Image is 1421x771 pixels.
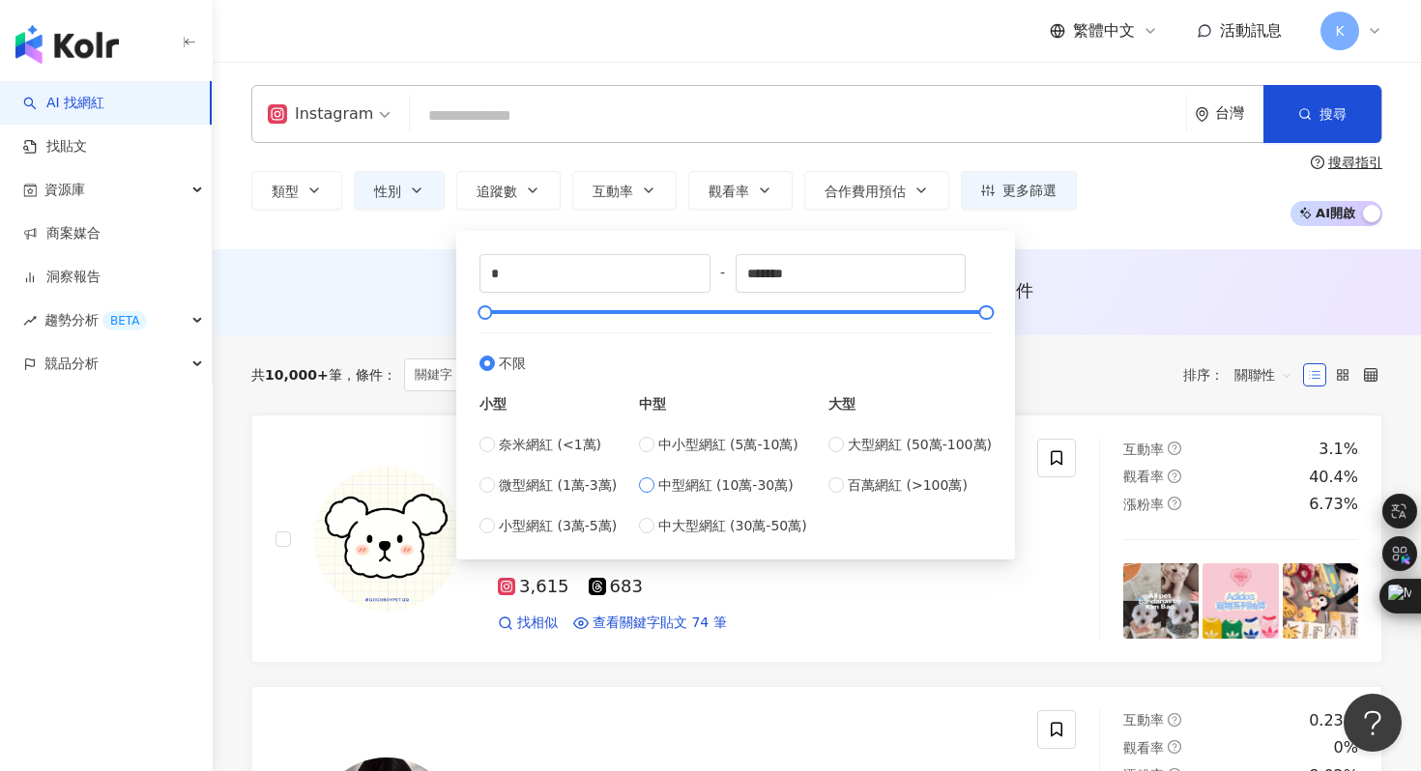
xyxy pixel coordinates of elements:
[354,171,445,210] button: 性別
[572,171,677,210] button: 互動率
[499,353,526,374] span: 不限
[1311,156,1324,169] span: question-circle
[374,184,401,199] span: 性別
[1344,694,1402,752] iframe: Help Scout Beacon - Open
[268,99,373,129] div: Instagram
[1335,20,1344,42] span: K
[804,171,949,210] button: 合作費用預估
[593,614,727,633] span: 查看關鍵字貼文 74 筆
[498,577,569,597] span: 3,615
[1263,85,1381,143] button: 搜尋
[404,358,520,391] span: 關鍵字：寵物
[23,314,37,328] span: rise
[1234,359,1292,390] span: 關聯性
[499,434,601,455] span: 奈米網紅 (<1萬)
[499,515,617,536] span: 小型網紅 (3萬-5萬)
[1319,439,1358,460] div: 3.1%
[1123,712,1164,728] span: 互動率
[23,224,101,243] a: 商案媒合
[498,614,558,633] a: 找相似
[1334,737,1358,758] div: 0%
[573,614,727,633] a: 查看關鍵字貼文 74 筆
[848,434,992,455] span: 大型網紅 (50萬-100萬)
[23,94,104,113] a: searchAI 找網紅
[688,171,793,210] button: 觀看率
[658,515,807,536] span: 中大型網紅 (30萬-50萬)
[593,184,633,199] span: 互動率
[825,184,906,199] span: 合作費用預估
[1283,563,1358,639] img: post-image
[1309,710,1358,731] div: 0.23%
[15,25,119,64] img: logo
[639,393,807,414] div: 中型
[251,367,342,383] div: 共 筆
[1123,563,1199,639] img: post-image
[1195,107,1209,122] span: environment
[1309,467,1358,488] div: 40.4%
[1215,105,1263,122] div: 台灣
[251,171,342,210] button: 類型
[1220,21,1282,40] span: 活動訊息
[658,474,794,496] span: 中型網紅 (10萬-30萬)
[342,367,396,383] span: 條件 ：
[658,434,798,455] span: 中小型網紅 (5萬-10萬)
[1168,740,1181,754] span: question-circle
[828,393,992,414] div: 大型
[44,168,85,212] span: 資源庫
[1168,470,1181,483] span: question-circle
[1123,740,1164,756] span: 觀看率
[710,262,736,283] span: -
[1073,20,1135,42] span: 繁體中文
[44,342,99,385] span: 競品分析
[1123,442,1164,457] span: 互動率
[848,474,968,496] span: 百萬網紅 (>100萬)
[1168,442,1181,455] span: question-circle
[517,614,558,633] span: 找相似
[272,184,299,199] span: 類型
[1168,713,1181,727] span: question-circle
[1168,497,1181,510] span: question-circle
[1123,497,1164,512] span: 漲粉率
[102,311,147,330] div: BETA
[44,299,147,342] span: 趨勢分析
[1309,494,1358,515] div: 6.73%
[1183,359,1303,390] div: 排序：
[456,171,561,210] button: 追蹤數
[23,137,87,157] a: 找貼文
[1328,155,1382,170] div: 搜尋指引
[23,268,101,287] a: 洞察報告
[251,414,1382,663] a: KOL Avatar巧乖寵物𝑮𝒐𝒐𝒅 𝑩𝒐𝒚 𝑷𝒆𝒕 平價寵物商店網紅類型：美妝時尚·狗·穿搭·寵物總追蹤數：4,298名稱：巧乖寵物𝑮𝒐𝒐𝒅 𝑩𝒐𝒚 𝑷𝒆𝒕 平價寵物商店簡介：⋆₊ 🇨🇳上海愛...
[477,184,517,199] span: 追蹤數
[265,367,329,383] span: 10,000+
[1002,183,1057,198] span: 更多篩選
[1123,469,1164,484] span: 觀看率
[314,467,459,612] img: KOL Avatar
[479,393,617,414] div: 小型
[1319,106,1347,122] span: 搜尋
[499,474,617,496] span: 微型網紅 (1萬-3萬)
[709,184,749,199] span: 觀看率
[961,171,1077,210] button: 更多篩選
[1203,563,1278,639] img: post-image
[589,577,643,597] span: 683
